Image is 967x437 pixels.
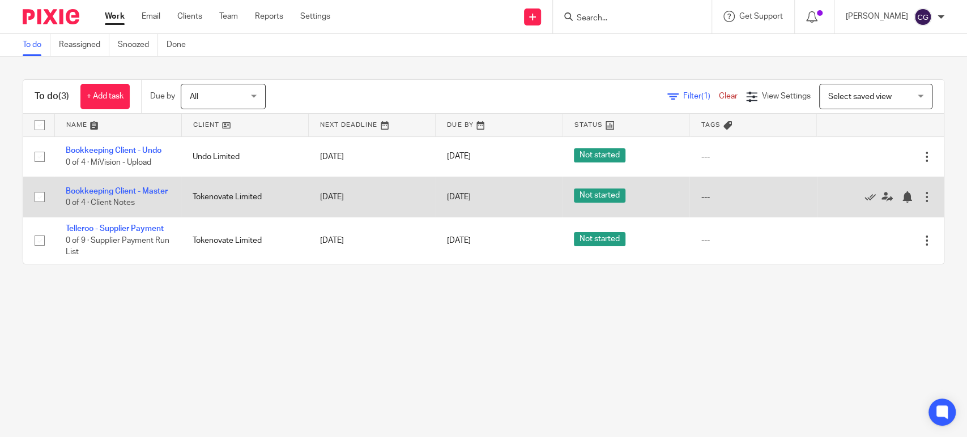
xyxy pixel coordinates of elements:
[118,34,158,56] a: Snoozed
[167,34,194,56] a: Done
[181,136,308,177] td: Undo Limited
[447,193,471,201] span: [DATE]
[142,11,160,22] a: Email
[300,11,330,22] a: Settings
[66,187,168,195] a: Bookkeeping Client - Master
[683,92,719,100] span: Filter
[447,153,471,161] span: [DATE]
[80,84,130,109] a: + Add task
[66,225,164,233] a: Telleroo - Supplier Payment
[309,136,436,177] td: [DATE]
[914,8,932,26] img: svg%3E
[181,177,308,217] td: Tokenovate Limited
[150,91,175,102] p: Due by
[576,14,678,24] input: Search
[255,11,283,22] a: Reports
[59,34,109,56] a: Reassigned
[574,188,625,203] span: Not started
[762,92,811,100] span: View Settings
[190,93,198,101] span: All
[105,11,125,22] a: Work
[574,232,625,246] span: Not started
[309,177,436,217] td: [DATE]
[701,191,805,203] div: ---
[828,93,892,101] span: Select saved view
[66,147,161,155] a: Bookkeeping Client - Undo
[701,151,805,162] div: ---
[66,237,169,256] span: 0 of 9 · Supplier Payment Run List
[447,237,471,245] span: [DATE]
[864,191,881,203] a: Mark as done
[23,34,50,56] a: To do
[574,148,625,162] span: Not started
[739,12,783,20] span: Get Support
[177,11,202,22] a: Clients
[701,122,721,128] span: Tags
[719,92,738,100] a: Clear
[23,9,79,24] img: Pixie
[846,11,908,22] p: [PERSON_NAME]
[219,11,238,22] a: Team
[701,92,710,100] span: (1)
[66,199,135,207] span: 0 of 4 · Client Notes
[35,91,69,102] h1: To do
[58,92,69,101] span: (3)
[181,217,308,264] td: Tokenovate Limited
[701,235,805,246] div: ---
[309,217,436,264] td: [DATE]
[66,158,151,166] span: 0 of 4 · MiVision - Upload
